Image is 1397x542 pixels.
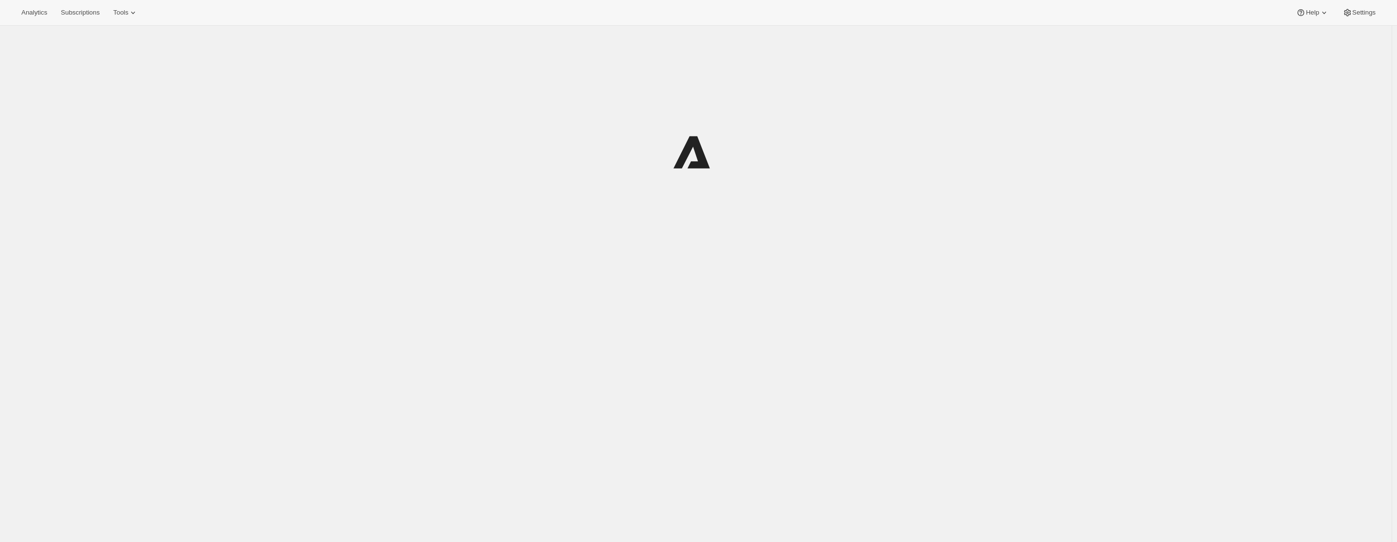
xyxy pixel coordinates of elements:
[107,6,144,19] button: Tools
[1337,6,1381,19] button: Settings
[1290,6,1334,19] button: Help
[61,9,100,17] span: Subscriptions
[16,6,53,19] button: Analytics
[113,9,128,17] span: Tools
[21,9,47,17] span: Analytics
[1352,9,1376,17] span: Settings
[55,6,105,19] button: Subscriptions
[1306,9,1319,17] span: Help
